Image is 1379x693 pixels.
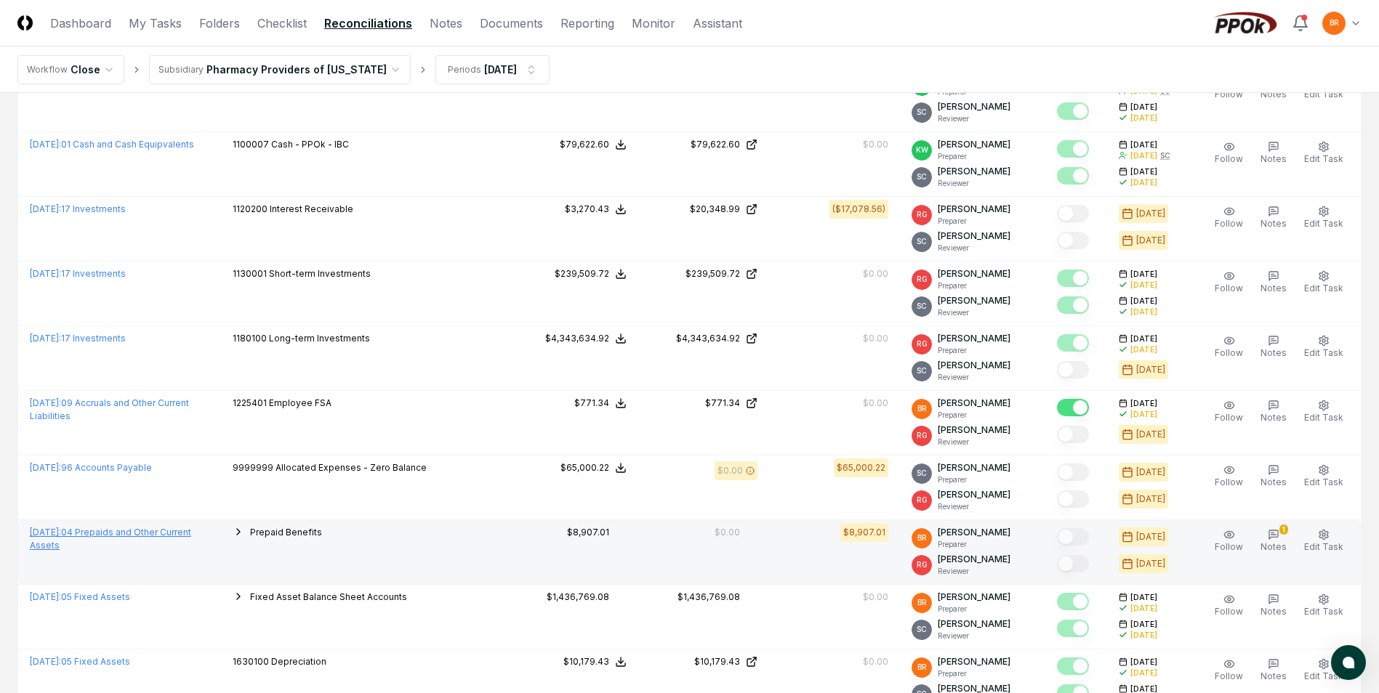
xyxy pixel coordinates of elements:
span: Edit Task [1304,347,1343,358]
div: $8,907.01 [843,526,885,539]
button: Fixed Asset Balance Sheet Accounts [250,591,407,604]
div: $0.00 [863,397,888,410]
p: Reviewer [938,631,1010,641]
span: [DATE] : [30,268,61,279]
button: Mark complete [1057,593,1089,610]
button: $239,509.72 [555,267,627,280]
div: $0.00 [863,138,888,151]
button: Edit Task [1301,138,1346,169]
a: Reporting [560,15,614,32]
a: [DATE]:17 Investments [30,333,126,344]
p: Preparer [938,604,1010,615]
span: BR [1330,17,1339,28]
div: $771.34 [705,397,740,410]
button: Edit Task [1301,655,1346,686]
span: SC [917,468,927,479]
span: 1225401 [233,397,267,408]
button: Mark complete [1057,102,1089,120]
span: Follow [1215,347,1243,358]
span: Fixed Asset Balance Sheet Accounts [250,591,407,602]
button: Notes [1258,461,1290,492]
p: [PERSON_NAME] [938,526,1010,539]
button: $4,343,634.92 [545,332,627,345]
span: SC [917,236,927,247]
div: $65,000.22 [837,461,885,474]
button: Mark complete [1057,205,1089,222]
span: SC [917,107,927,118]
span: RG [917,209,928,220]
a: Monitor [632,15,675,32]
div: $10,179.43 [694,655,740,668]
span: 1100007 [233,139,269,150]
p: [PERSON_NAME] [938,397,1010,410]
a: [DATE]:17 Investments [30,203,126,214]
button: Follow [1212,332,1246,362]
button: Edit Task [1301,526,1346,556]
span: [DATE] : [30,527,61,538]
a: $771.34 [650,397,757,410]
button: Notes [1258,397,1290,427]
span: SC [917,301,927,312]
div: $771.34 [574,397,609,410]
button: Notes [1258,591,1290,621]
span: [DATE] [1130,592,1157,603]
p: [PERSON_NAME] [938,230,1010,243]
span: RG [917,495,928,506]
button: BR [1321,10,1347,36]
span: Edit Task [1304,606,1343,617]
button: Notes [1258,267,1290,298]
a: $20,348.99 [650,203,757,216]
span: Depreciation [271,656,326,667]
span: Edit Task [1304,283,1343,293]
a: $239,509.72 [650,267,757,280]
span: Notes [1261,670,1287,681]
div: $1,436,769.08 [547,591,609,604]
span: Notes [1261,218,1287,229]
p: [PERSON_NAME] [938,267,1010,280]
div: $65,000.22 [560,461,609,474]
span: Notes [1261,347,1287,358]
div: [DATE] [1130,307,1157,317]
span: [DATE] [1130,166,1157,177]
p: Preparer [938,216,1010,227]
p: [PERSON_NAME] [938,332,1010,345]
div: [DATE] [1136,234,1165,247]
button: Follow [1212,397,1246,427]
button: Follow [1212,203,1246,233]
span: [DATE] [1130,296,1157,307]
a: [DATE]:04 Prepaids and Other Current Assets [30,527,191,551]
div: SC [1160,150,1170,161]
button: Mark complete [1057,269,1089,287]
p: [PERSON_NAME] [938,138,1010,151]
button: Mark complete [1057,555,1089,572]
div: [DATE] [1136,428,1165,441]
button: Mark complete [1057,528,1089,546]
a: Notes [430,15,462,32]
p: Reviewer [938,243,1010,254]
p: Preparer [938,151,1010,162]
span: Notes [1261,477,1287,487]
div: $79,622.60 [560,138,609,151]
div: [DATE] [1130,668,1157,678]
span: SC [917,624,927,635]
button: Follow [1212,526,1246,556]
span: BR [917,662,927,673]
button: Mark complete [1057,657,1089,675]
p: Preparer [938,668,1010,679]
button: Notes [1258,138,1290,169]
button: Follow [1212,591,1246,621]
button: $79,622.60 [560,138,627,151]
div: [DATE] [1136,493,1165,506]
div: Subsidiary [158,63,204,76]
span: Long-term Investments [269,333,370,344]
p: Preparer [938,410,1010,421]
a: Assistant [693,15,742,32]
div: $0.00 [715,526,740,539]
img: Logo [17,15,33,31]
div: $239,509.72 [555,267,609,280]
a: [DATE]:96 Accounts Payable [30,462,152,473]
p: [PERSON_NAME] [938,203,1010,216]
span: Follow [1215,218,1243,229]
button: Edit Task [1301,332,1346,362]
span: Follow [1215,89,1243,100]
